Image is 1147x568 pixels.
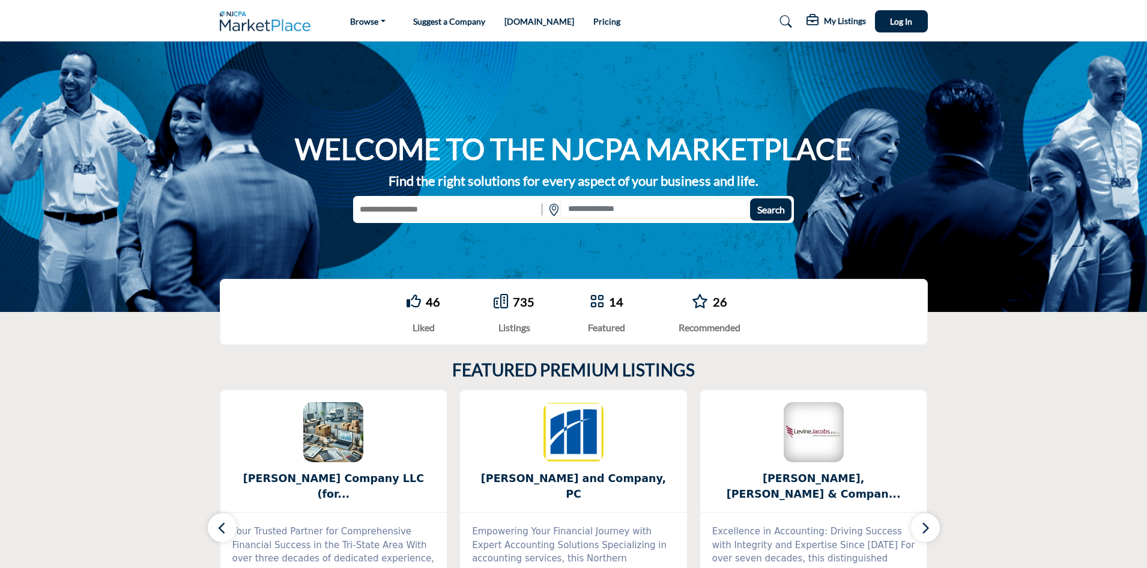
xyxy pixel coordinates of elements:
a: 14 [609,295,623,309]
a: 735 [513,295,534,309]
a: 46 [426,295,440,309]
b: Levine, Jacobs & Company, LLC [718,471,909,502]
i: Go to Liked [407,294,421,308]
div: My Listings [807,14,866,29]
h1: WELCOME TO THE NJCPA MARKETPLACE [295,130,852,168]
img: Levine, Jacobs & Company, LLC [784,402,844,462]
a: [PERSON_NAME] Company LLC (for... [220,471,447,502]
div: Recommended [679,320,740,335]
div: Listings [494,320,534,335]
a: Go to Recommended [692,294,708,310]
h2: FEATURED PREMIUM LISTINGS [452,360,695,380]
a: 26 [713,295,727,309]
span: [PERSON_NAME], [PERSON_NAME] & Compan... [718,471,909,502]
span: [PERSON_NAME] Company LLC (for... [238,471,429,502]
strong: Find the right solutions for every aspect of your business and life. [389,173,758,189]
a: [DOMAIN_NAME] [504,16,574,26]
a: Search [768,12,800,31]
a: Browse [342,13,394,30]
h5: My Listings [824,16,866,26]
div: Featured [588,320,625,335]
a: [PERSON_NAME], [PERSON_NAME] & Compan... [700,471,927,502]
img: Rectangle%203585.svg [539,198,545,221]
button: Log In [875,10,928,32]
b: Magone and Company, PC [478,471,669,502]
a: Go to Featured [590,294,604,310]
button: Search [750,198,791,221]
span: Search [757,204,785,215]
a: Pricing [593,16,620,26]
img: Site Logo [220,11,317,31]
img: Kinney Company LLC (formerly Jampol Kinney) [303,402,363,462]
b: Kinney Company LLC (formerly Jampol Kinney) [238,471,429,502]
a: Suggest a Company [413,16,485,26]
span: Log In [890,16,912,26]
div: Liked [407,320,440,335]
img: Magone and Company, PC [543,402,604,462]
a: [PERSON_NAME] and Company, PC [460,471,687,502]
span: [PERSON_NAME] and Company, PC [478,471,669,502]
